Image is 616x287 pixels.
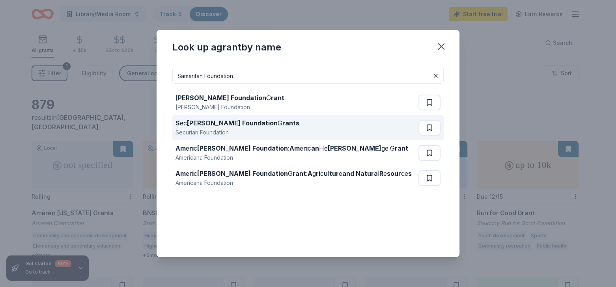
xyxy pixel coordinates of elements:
strong: s [408,170,412,177]
strong: rant [271,94,284,102]
strong: Am [175,170,186,177]
strong: S [175,119,180,127]
strong: an [311,144,319,152]
strong: R [379,170,383,177]
strong: Am [175,144,186,152]
strong: [PERSON_NAME] Foundation [197,144,288,152]
strong: rant [293,170,306,177]
input: Search [172,68,444,84]
div: Securian Foundation [175,128,299,137]
strong: [PERSON_NAME] [328,144,381,152]
strong: A [308,170,312,177]
strong: sour [387,170,401,177]
div: Look up a grant by name [172,41,281,54]
strong: ri [189,170,194,177]
div: G [175,93,284,102]
strong: [PERSON_NAME] Foundation [187,119,278,127]
strong: and Natura [342,170,378,177]
div: e c : e c He ge G [175,143,408,153]
strong: ri [189,144,194,152]
strong: [PERSON_NAME] Foundation [175,94,266,102]
strong: tur [329,170,339,177]
div: [PERSON_NAME] Foundation [175,102,284,112]
div: ec G [175,118,299,128]
strong: ri [316,170,320,177]
strong: ri [303,144,308,152]
div: Americana Foundation [175,178,412,188]
strong: u [324,170,328,177]
strong: [PERSON_NAME] Foundation [197,170,288,177]
strong: Am [289,144,300,152]
div: e c G : g c l e l e ce [175,169,412,178]
strong: rant [395,144,408,152]
div: Americana Foundation [175,153,408,162]
strong: rants [282,119,299,127]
